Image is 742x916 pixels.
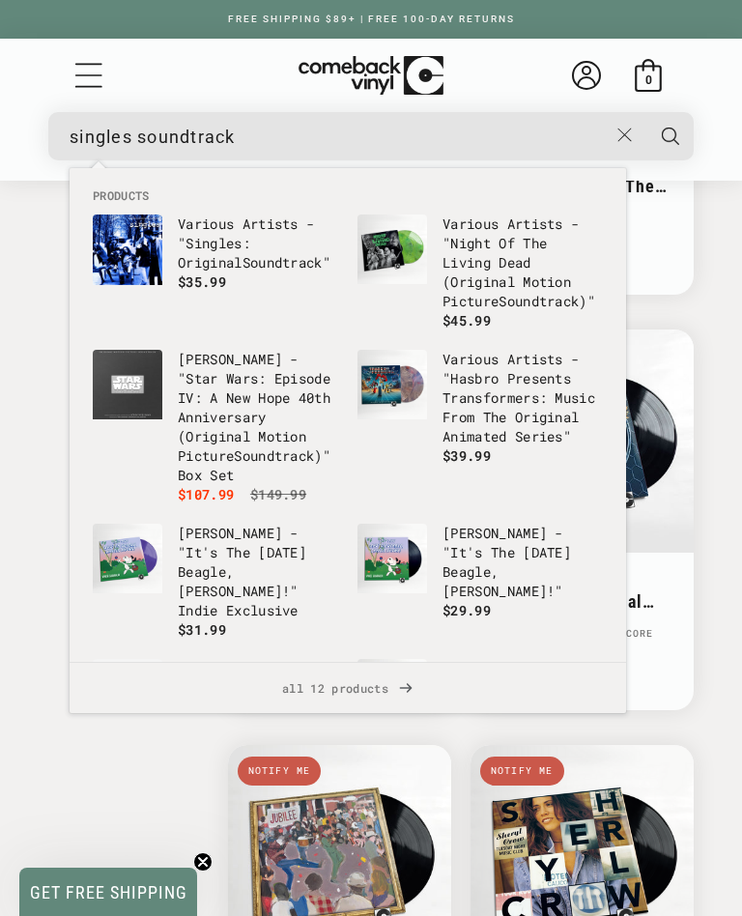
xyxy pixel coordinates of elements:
span: GET FREE SHIPPING [30,882,187,902]
a: Various Artists - "Singles: Original Soundtrack" Various Artists - "Singles: OriginalSoundtrack" ... [93,215,338,307]
span: $107.99 [178,485,234,503]
a: Various Artists - "Night Of The Living Dead (Original Motion Picture Soundtrack)" Various Artists... [357,215,603,330]
summary: Menu [72,59,105,92]
li: products: Various Artists - "Top Gun: Maverick (Music From The Motion Picture)" Picture Disc [348,649,613,785]
input: When autocomplete results are available use up and down arrows to review and enter to select [70,117,608,157]
li: products: Peter Gabriel - "Passion" [83,649,348,761]
p: Various Artists - "Hasbro Presents Transformers: Music From The Original Animated Series" [442,350,603,446]
p: [PERSON_NAME] - "It's The [DATE] Beagle, [PERSON_NAME]!" Indie Exclusive [178,524,338,620]
span: $45.99 [442,311,491,329]
img: John Williams - "Star Wars: Episode IV: A New Hope 40th Anniversary (Original Motion Picture Soun... [93,350,162,419]
span: $29.99 [442,601,491,619]
img: Vince Guaraldi - "It's The Easter Beagle, Charlie Brown!" Indie Exclusive [93,524,162,593]
p: [PERSON_NAME] - "It's The [DATE] Beagle, [PERSON_NAME]!" [442,524,603,601]
button: Search [645,112,696,160]
a: all 12 products [70,663,626,713]
a: John Williams - "Star Wars: Episode IV: A New Hope 40th Anniversary (Original Motion Picture Soun... [93,350,338,504]
img: Various Artists - "Top Gun: Maverick (Music From The Motion Picture)" Picture Disc [357,659,427,729]
a: Peter Gabriel - "Passion" [PERSON_NAME] - "Passion" $37.99 [93,659,338,752]
span: all 12 products [85,663,611,713]
img: ComebackVinyl.com [299,56,443,96]
b: Soundtrack [499,292,579,310]
li: products: Various Artists - "Singles: Original Soundtrack" [83,205,348,317]
b: Singles [185,234,242,252]
a: Vince Guaraldi - "It's The Easter Beagle, Charlie Brown!" [PERSON_NAME] - "It's The [DATE] Beagle... [357,524,603,620]
img: Various Artists - "Night Of The Living Dead (Original Motion Picture Soundtrack)" [357,215,427,284]
img: Various Artists - "Hasbro Presents Transformers: Music From The Original Animated Series" [357,350,427,419]
img: Vince Guaraldi - "It's The Easter Beagle, Charlie Brown!" [357,524,427,593]
a: The Crow (Original Motion Picture Score) [494,591,671,612]
span: $31.99 [178,620,226,639]
p: Various Artists - "Night Of The Living Dead (Original Motion Picture )" [442,215,603,311]
img: Various Artists - "Singles: Original Soundtrack" [93,215,162,285]
button: Close teaser [193,852,213,872]
span: $39.99 [442,446,491,465]
p: [PERSON_NAME] - "Star Wars: Episode IV: A New Hope 40th Anniversary (Original Motion Picture )" B... [178,350,338,485]
b: Soundtrack [234,446,314,465]
div: GET FREE SHIPPINGClose teaser [19,868,197,916]
a: Various Artists - "Top Gun: Maverick (Music From The Motion Picture)" Picture Disc Various Artist... [357,659,603,775]
s: $149.99 [250,485,306,503]
span: $35.99 [178,272,226,291]
div: Products [70,168,626,662]
div: View All [70,662,626,713]
img: Peter Gabriel - "Passion" [93,659,162,729]
p: Various Artists - "Top Gun: Maverick (Music From The Motion Picture)" Picture Disc [442,659,603,756]
a: Butter Miracle - The Complete Sweets! [494,176,671,196]
p: Various Artists - " : Original " [178,215,338,272]
li: products: Vince Guaraldi - "It's The Easter Beagle, Charlie Brown!" [348,514,613,630]
li: products: Various Artists - "Hasbro Presents Transformers: Music From The Original Animated Series" [348,340,613,475]
a: Various Artists - "Hasbro Presents Transformers: Music From The Original Animated Series" Various... [357,350,603,466]
li: products: Vince Guaraldi - "It's The Easter Beagle, Charlie Brown!" Indie Exclusive [83,514,348,649]
span: 0 [645,72,652,87]
li: Products [83,187,613,205]
div: Search [48,112,694,160]
a: FREE SHIPPING $89+ | FREE 100-DAY RETURNS [209,14,534,24]
button: Close [607,114,643,157]
p: [PERSON_NAME] - "Passion" [178,659,338,698]
li: products: John Williams - "Star Wars: Episode IV: A New Hope 40th Anniversary (Original Motion Pi... [83,340,348,514]
a: Vince Guaraldi - "It's The Easter Beagle, Charlie Brown!" Indie Exclusive [PERSON_NAME] - "It's T... [93,524,338,640]
li: products: Various Artists - "Night Of The Living Dead (Original Motion Picture Soundtrack)" [348,205,613,340]
b: Soundtrack [243,253,323,272]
